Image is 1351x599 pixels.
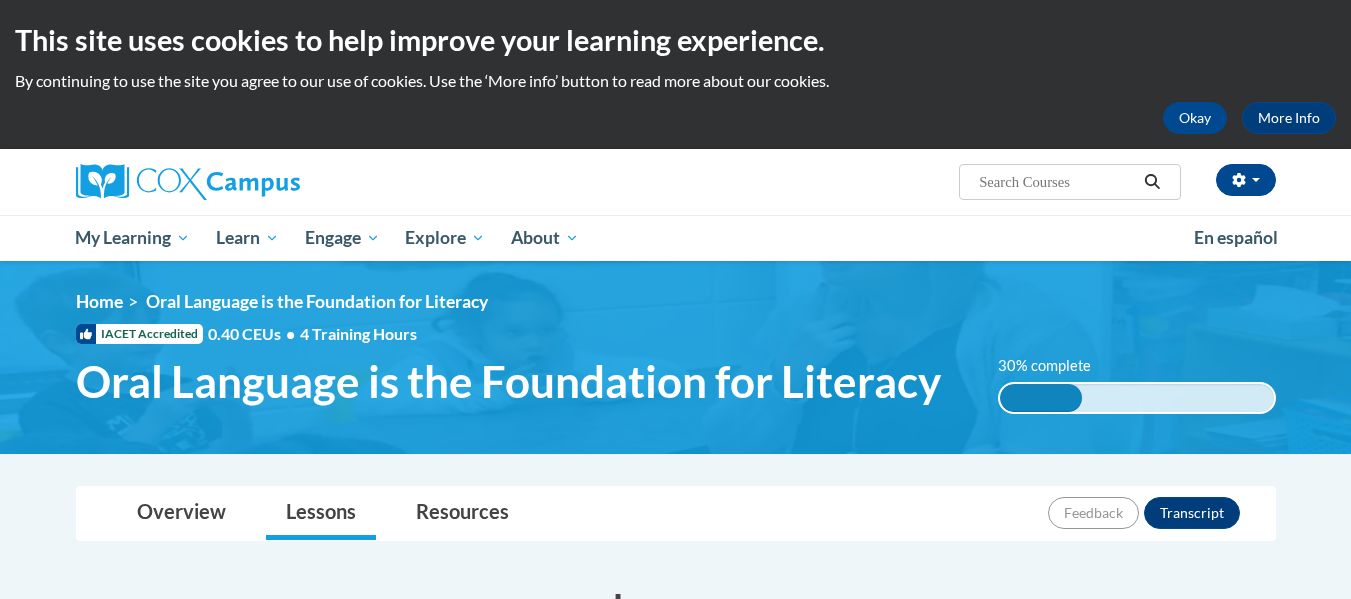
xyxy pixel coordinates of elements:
a: Engage [292,215,393,261]
input: Search Courses [977,170,1137,194]
button: Transcript [1144,497,1240,529]
button: Account Settings [1216,164,1276,196]
span: Learn [216,226,279,250]
a: Lessons [266,487,376,540]
span: About [511,226,579,250]
p: By continuing to use the site you agree to our use of cookies. Use the ‘More info’ button to read... [15,70,1336,92]
div: Main menu [46,215,1306,261]
a: En español [1181,217,1291,259]
a: Overview [117,487,246,540]
div: 30% complete [1000,384,1082,412]
a: Explore [392,215,498,261]
img: Cox Campus [76,164,300,200]
span: En español [1194,227,1278,248]
button: Feedback [1048,497,1139,529]
span: Oral Language is the Foundation for Literacy [76,355,941,408]
span: 0.40 CEUs [208,323,300,345]
span: My Learning [75,226,190,250]
button: Okay [1163,102,1227,134]
span: 4 Training Hours [300,324,417,343]
span: IACET Accredited [76,324,203,344]
a: Cox Campus [76,164,456,200]
a: My Learning [63,215,204,261]
span: • [286,324,295,343]
label: 30% complete [998,355,1113,377]
a: Home [76,291,123,312]
a: More Info [1242,102,1336,134]
button: Search [1137,170,1167,194]
a: Resources [396,487,529,540]
a: Learn [203,215,292,261]
span: Explore [405,226,485,250]
a: About [498,215,592,261]
span: Oral Language is the Foundation for Literacy [146,291,488,312]
span: Engage [305,226,380,250]
h2: This site uses cookies to help improve your learning experience. [15,20,1336,60]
